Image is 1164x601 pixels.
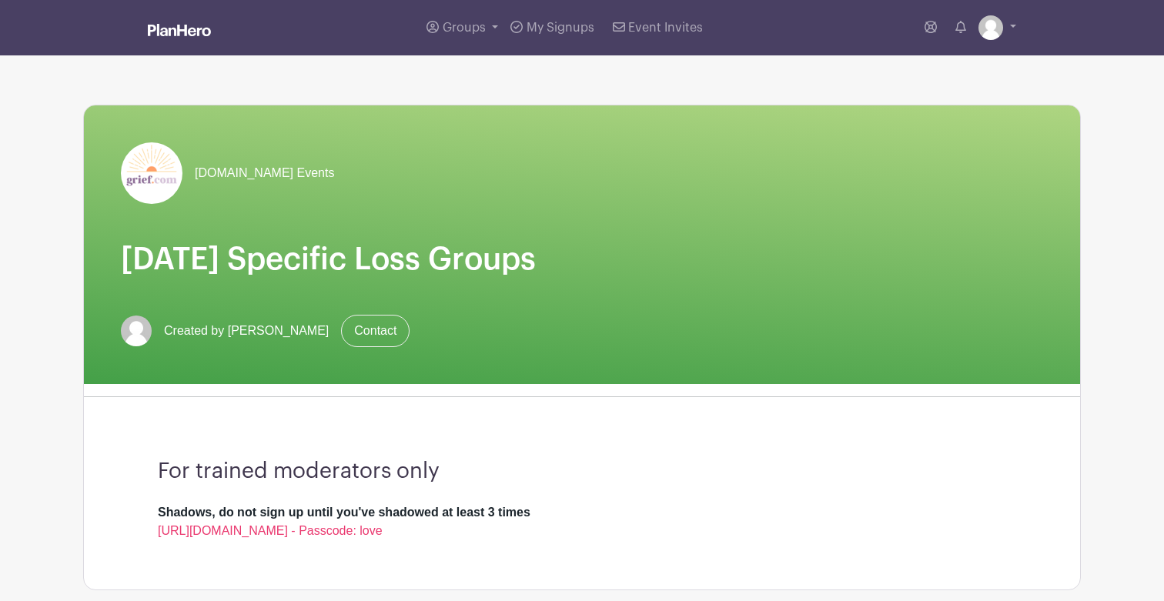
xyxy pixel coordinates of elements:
span: Groups [443,22,486,34]
img: default-ce2991bfa6775e67f084385cd625a349d9dcbb7a52a09fb2fda1e96e2d18dcdb.png [121,316,152,346]
img: logo_white-6c42ec7e38ccf1d336a20a19083b03d10ae64f83f12c07503d8b9e83406b4c7d.svg [148,24,211,36]
img: grief-logo-planhero.png [121,142,182,204]
img: default-ce2991bfa6775e67f084385cd625a349d9dcbb7a52a09fb2fda1e96e2d18dcdb.png [978,15,1003,40]
span: My Signups [527,22,594,34]
span: [DOMAIN_NAME] Events [195,164,334,182]
h1: [DATE] Specific Loss Groups [121,241,1043,278]
a: Contact [341,315,410,347]
h3: For trained moderators only [158,459,1006,485]
strong: Shadows, do not sign up until you've shadowed at least 3 times [158,506,530,519]
a: [URL][DOMAIN_NAME] - Passcode: love [158,524,383,537]
span: Event Invites [628,22,703,34]
span: Created by [PERSON_NAME] [164,322,329,340]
